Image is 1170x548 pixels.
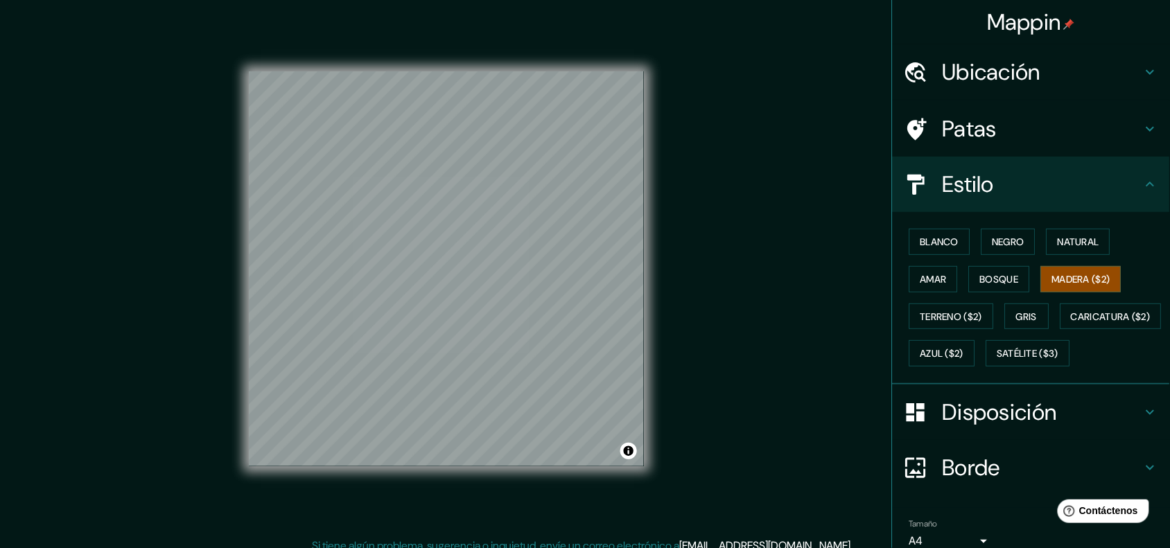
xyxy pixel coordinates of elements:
[1041,266,1121,292] button: Madera ($2)
[943,398,1057,427] font: Disposición
[1017,310,1038,323] font: Gris
[920,310,983,323] font: Terreno ($2)
[988,8,1062,37] font: Mappin
[893,385,1170,440] div: Disposición
[893,44,1170,100] div: Ubicación
[969,266,1030,292] button: Bosque
[249,71,644,466] canvas: Mapa
[1058,236,1099,248] font: Natural
[909,533,923,548] font: A4
[997,348,1059,360] font: Satélite ($3)
[893,440,1170,495] div: Borde
[943,58,1041,87] font: Ubicación
[909,340,975,366] button: Azul ($2)
[909,303,994,330] button: Terreno ($2)
[920,236,959,248] font: Blanco
[1047,229,1110,255] button: Natural
[1047,494,1155,533] iframe: Lanzador de widgets de ayuda
[993,236,1025,248] font: Negro
[893,101,1170,157] div: Patas
[1005,303,1049,330] button: Gris
[909,266,958,292] button: Amar
[909,229,970,255] button: Blanco
[943,170,995,199] font: Estilo
[1060,303,1162,330] button: Caricatura ($2)
[980,273,1019,285] font: Bosque
[920,348,964,360] font: Azul ($2)
[1052,273,1110,285] font: Madera ($2)
[981,229,1036,255] button: Negro
[920,273,947,285] font: Amar
[943,114,997,143] font: Patas
[986,340,1070,366] button: Satélite ($3)
[620,443,637,459] button: Activar o desactivar atribución
[1064,19,1075,30] img: pin-icon.png
[893,157,1170,212] div: Estilo
[909,518,938,529] font: Tamaño
[943,453,1001,482] font: Borde
[1072,310,1151,323] font: Caricatura ($2)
